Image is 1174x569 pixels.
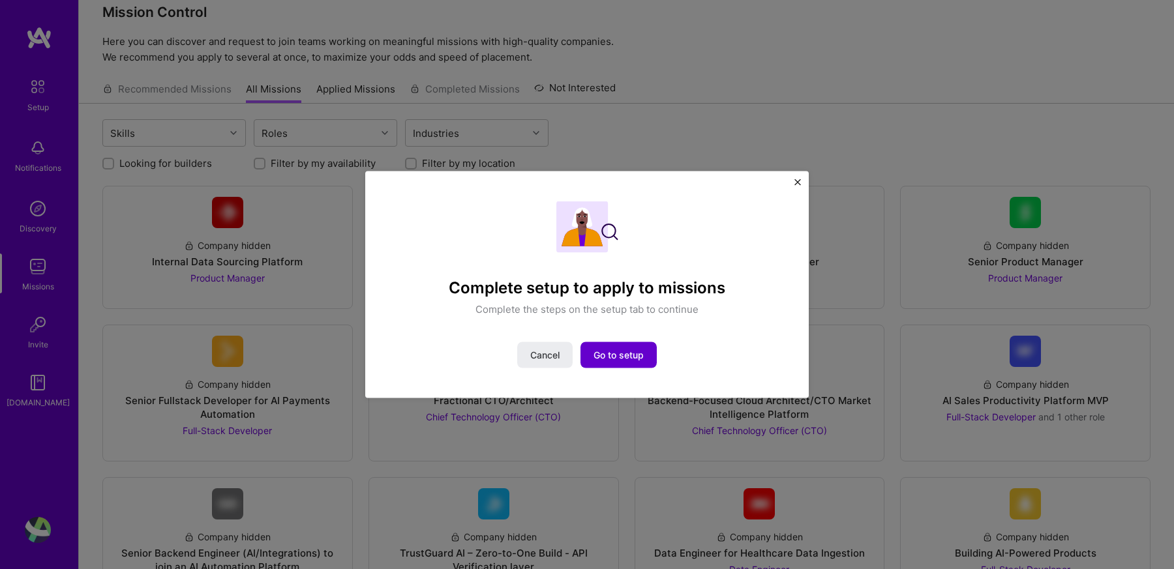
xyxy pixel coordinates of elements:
[594,349,644,362] span: Go to setup
[475,302,699,316] p: Complete the steps on the setup tab to continue
[530,349,560,362] span: Cancel
[794,179,801,192] button: Close
[449,278,725,297] h4: Complete setup to apply to missions
[517,342,573,368] button: Cancel
[580,342,657,368] button: Go to setup
[556,201,618,252] img: Complete setup illustration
